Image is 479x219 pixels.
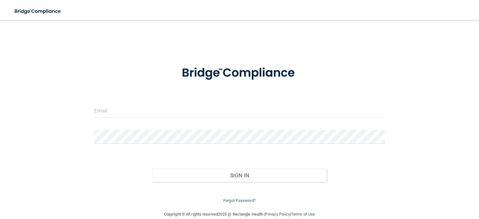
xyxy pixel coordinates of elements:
[152,169,327,182] button: Sign In
[223,198,256,203] a: Forgot Password?
[9,5,67,18] img: bridge_compliance_login_screen.278c3ca4.svg
[291,212,315,217] a: Terms of Use
[265,212,290,217] a: Privacy Policy
[94,104,385,118] input: Email
[169,57,310,89] img: bridge_compliance_login_screen.278c3ca4.svg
